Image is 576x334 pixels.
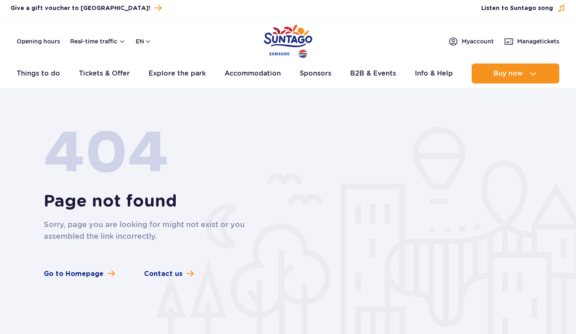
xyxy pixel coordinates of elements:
a: Tickets & Offer [79,63,130,83]
a: Contact us [144,269,194,279]
span: Manage tickets [517,37,559,46]
button: Real-time traffic [70,38,126,45]
span: Go to Homepage [44,269,104,279]
a: Accommodation [225,63,281,83]
button: en [136,37,152,46]
a: Park of Poland [264,21,312,59]
span: Contact us [144,269,182,279]
a: Sponsors [300,63,331,83]
a: Myaccount [448,36,494,46]
button: Buy now [472,63,559,83]
a: Managetickets [504,36,559,46]
a: Go to Homepage [44,269,115,279]
span: Give a gift voucher to [GEOGRAPHIC_DATA]! [10,4,150,13]
a: Give a gift voucher to [GEOGRAPHIC_DATA]! [10,3,162,14]
a: B2B & Events [350,63,396,83]
span: My account [462,37,494,46]
a: Things to do [17,63,60,83]
span: Buy now [493,70,523,77]
span: Listen to Suntago song [481,4,553,13]
p: Sorry, page you are looking for might not exist or you assembled the link incorrectly. [44,219,253,242]
h1: Page not found [44,191,533,212]
button: Listen to Suntago song [481,4,566,13]
p: 404 [44,117,253,191]
a: Opening hours [17,37,60,46]
a: Explore the park [149,63,206,83]
a: Info & Help [415,63,453,83]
